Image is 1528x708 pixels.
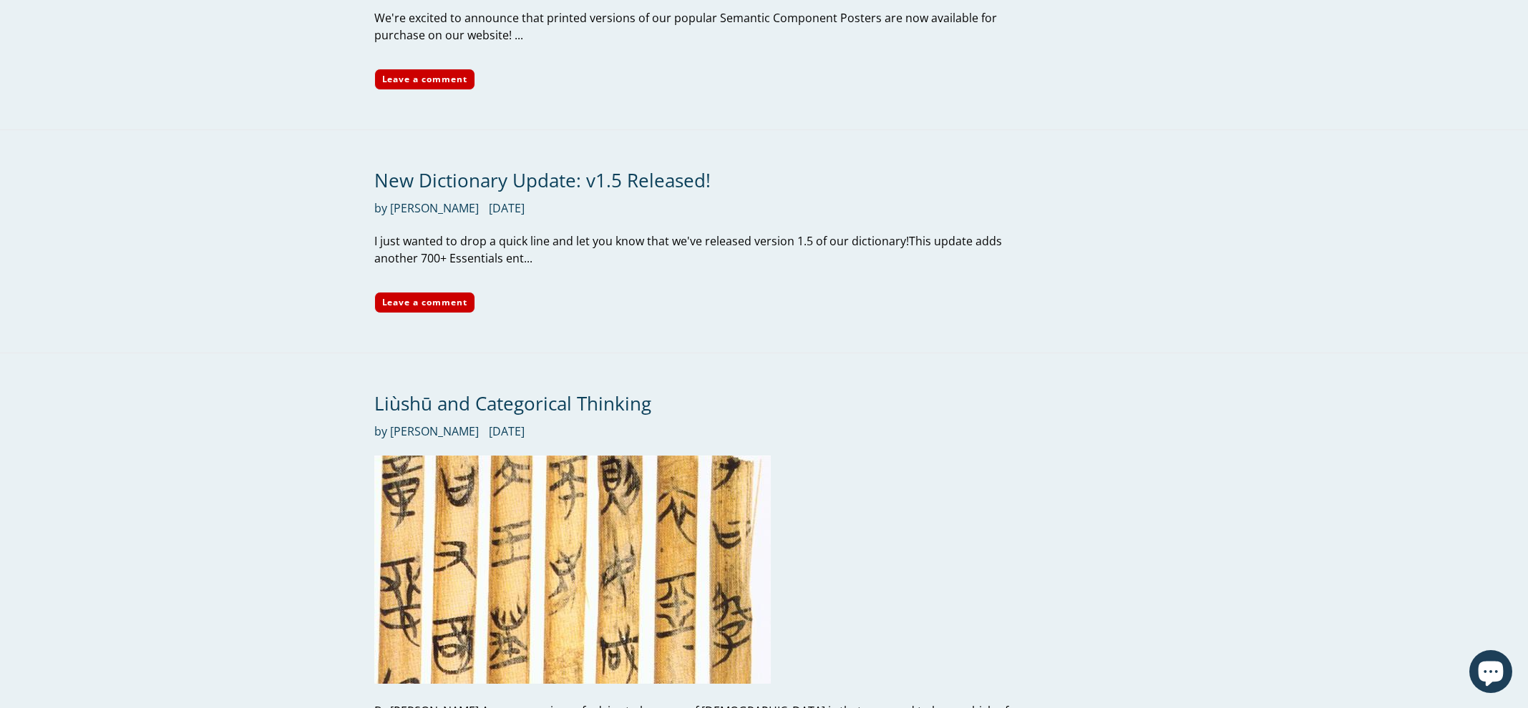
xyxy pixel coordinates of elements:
[489,200,525,216] time: [DATE]
[374,9,1021,44] div: We're excited to announce that printed versions of our popular Semantic Component Posters are now...
[374,390,651,416] a: Liùshū and Categorical Thinking
[374,232,1021,267] div: I just wanted to drop a quick line and let you know that we've released version 1.5 of our dictio...
[374,69,475,90] a: Leave a comment
[489,423,525,439] time: [DATE]
[374,167,711,193] a: New Dictionary Update: v1.5 Released!
[374,423,479,440] span: by [PERSON_NAME]
[1465,650,1517,697] inbox-online-store-chat: Shopify online store chat
[374,292,475,313] a: Leave a comment
[374,200,479,217] span: by [PERSON_NAME]
[374,456,771,684] img: Liùshū and Categorical Thinking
